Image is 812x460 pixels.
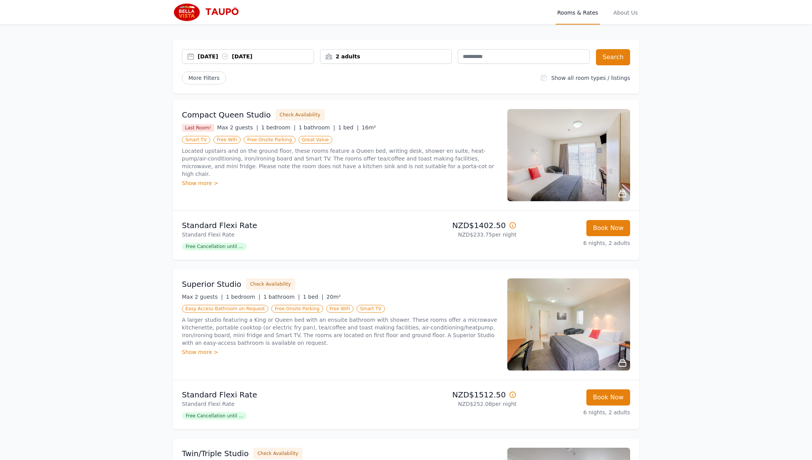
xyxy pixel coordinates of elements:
[338,124,358,131] span: 1 bed |
[217,124,258,131] span: Max 2 guests |
[182,448,249,459] h3: Twin/Triple Studio
[271,305,323,313] span: Free Onsite Parking
[182,231,403,238] p: Standard Flexi Rate
[362,124,376,131] span: 16m²
[213,136,241,144] span: Free WiFi
[320,53,452,60] div: 2 adults
[523,239,630,247] p: 6 nights, 2 adults
[523,409,630,416] p: 6 nights, 2 adults
[226,294,261,300] span: 1 bedroom |
[356,305,385,313] span: Smart TV
[244,136,295,144] span: Free Onsite Parking
[299,136,332,144] span: Great Value
[182,389,403,400] p: Standard Flexi Rate
[182,220,403,231] p: Standard Flexi Rate
[409,231,517,238] p: NZD$233.75 per night
[182,279,241,290] h3: Superior Studio
[299,124,335,131] span: 1 bathroom |
[182,294,223,300] span: Max 2 guests |
[182,412,247,420] span: Free Cancellation until ...
[409,400,517,408] p: NZD$252.08 per night
[409,389,517,400] p: NZD$1512.50
[182,305,268,313] span: Easy Access Bathroom on Request
[182,316,498,347] p: A larger studio featuring a King or Queen bed with an ensuite bathroom with shower. These rooms o...
[303,294,323,300] span: 1 bed |
[409,220,517,231] p: NZD$1402.50
[327,294,341,300] span: 20m²
[326,305,354,313] span: Free WiFi
[596,49,630,65] button: Search
[586,389,630,405] button: Book Now
[182,348,498,356] div: Show more >
[173,3,246,22] img: Bella Vista Taupo
[263,294,300,300] span: 1 bathroom |
[182,71,226,84] span: More Filters
[198,53,314,60] div: [DATE] [DATE]
[182,147,498,178] p: Located upstairs and on the ground floor, these rooms feature a Queen bed, writing desk, shower e...
[182,136,210,144] span: Smart TV
[261,124,296,131] span: 1 bedroom |
[246,278,295,290] button: Check Availability
[586,220,630,236] button: Book Now
[276,109,325,121] button: Check Availability
[182,124,214,132] span: Last Room!
[551,75,630,81] label: Show all room types / listings
[182,400,403,408] p: Standard Flexi Rate
[182,243,247,250] span: Free Cancellation until ...
[182,109,271,120] h3: Compact Queen Studio
[182,179,498,187] div: Show more >
[253,448,302,459] button: Check Availability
